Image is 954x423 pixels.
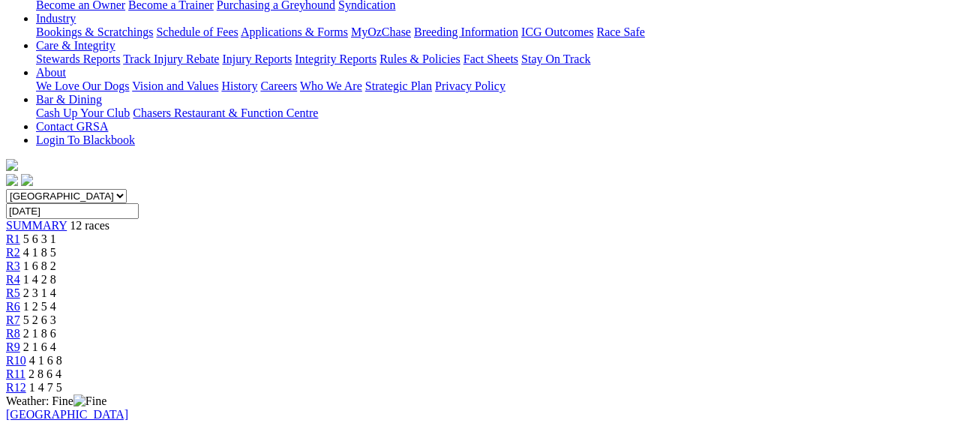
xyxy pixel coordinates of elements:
[36,106,130,119] a: Cash Up Your Club
[36,12,76,25] a: Industry
[6,174,18,186] img: facebook.svg
[6,340,20,353] a: R9
[36,39,115,52] a: Care & Integrity
[521,25,593,38] a: ICG Outcomes
[6,273,20,286] a: R4
[36,66,66,79] a: About
[6,313,20,326] a: R7
[260,79,297,92] a: Careers
[36,106,937,120] div: Bar & Dining
[23,273,56,286] span: 1 4 2 8
[36,93,102,106] a: Bar & Dining
[221,79,257,92] a: History
[241,25,348,38] a: Applications & Forms
[6,394,106,407] span: Weather: Fine
[6,300,20,313] a: R6
[36,79,129,92] a: We Love Our Dogs
[156,25,238,38] a: Schedule of Fees
[36,79,937,93] div: About
[6,381,26,394] a: R12
[222,52,292,65] a: Injury Reports
[414,25,518,38] a: Breeding Information
[36,25,937,39] div: Industry
[23,259,56,272] span: 1 6 8 2
[6,367,25,380] a: R11
[463,52,518,65] a: Fact Sheets
[21,174,33,186] img: twitter.svg
[23,232,56,245] span: 5 6 3 1
[6,408,128,421] a: [GEOGRAPHIC_DATA]
[6,259,20,272] a: R3
[435,79,505,92] a: Privacy Policy
[23,327,56,340] span: 2 1 8 6
[6,232,20,245] a: R1
[70,219,109,232] span: 12 races
[36,52,937,66] div: Care & Integrity
[596,25,644,38] a: Race Safe
[23,300,56,313] span: 1 2 5 4
[123,52,219,65] a: Track Injury Rebate
[29,381,62,394] span: 1 4 7 5
[6,327,20,340] a: R8
[23,313,56,326] span: 5 2 6 3
[29,354,62,367] span: 4 1 6 8
[73,394,106,408] img: Fine
[36,120,108,133] a: Contact GRSA
[6,219,67,232] a: SUMMARY
[133,106,318,119] a: Chasers Restaurant & Function Centre
[23,246,56,259] span: 4 1 8 5
[521,52,590,65] a: Stay On Track
[6,286,20,299] a: R5
[28,367,61,380] span: 2 8 6 4
[295,52,376,65] a: Integrity Reports
[132,79,218,92] a: Vision and Values
[6,246,20,259] a: R2
[36,52,120,65] a: Stewards Reports
[379,52,460,65] a: Rules & Policies
[6,203,139,219] input: Select date
[23,286,56,299] span: 2 3 1 4
[365,79,432,92] a: Strategic Plan
[23,340,56,353] span: 2 1 6 4
[36,133,135,146] a: Login To Blackbook
[36,25,153,38] a: Bookings & Scratchings
[6,354,26,367] a: R10
[6,159,18,171] img: logo-grsa-white.png
[351,25,411,38] a: MyOzChase
[300,79,362,92] a: Who We Are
